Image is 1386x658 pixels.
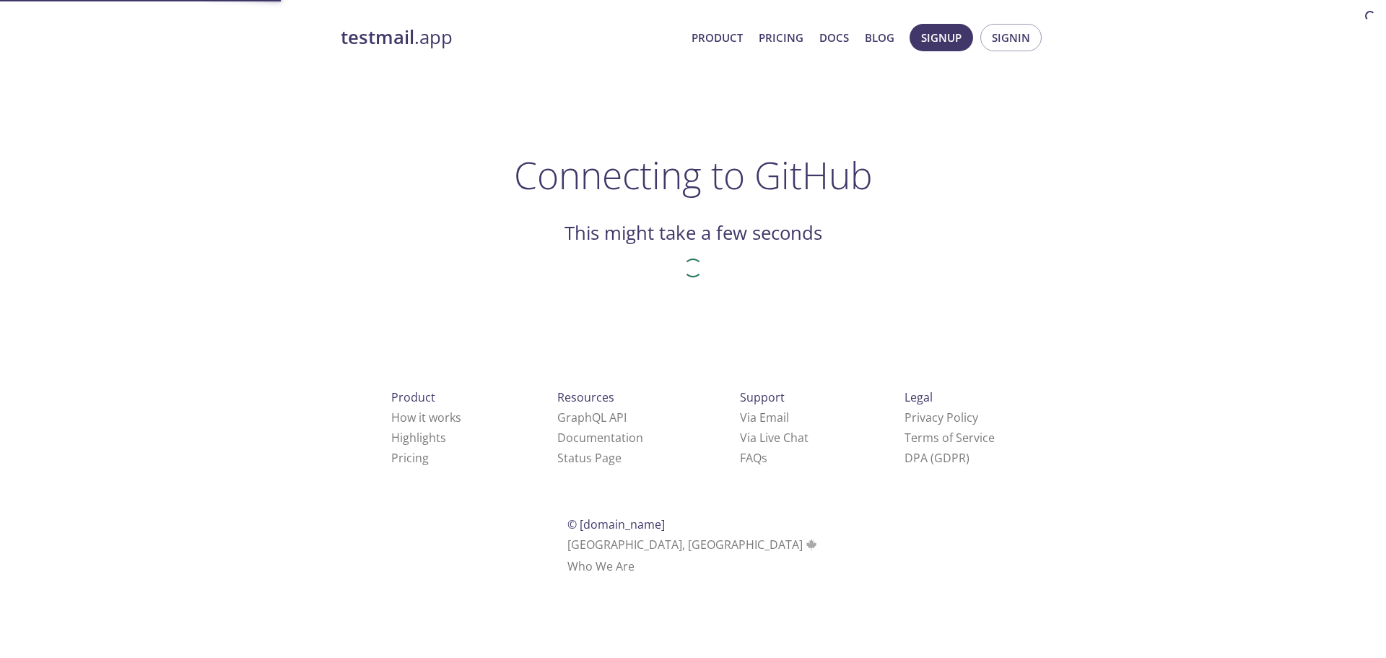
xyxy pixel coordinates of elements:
h2: This might take a few seconds [565,221,822,246]
span: Signup [921,28,962,47]
a: Status Page [557,450,622,466]
a: Who We Are [567,558,635,574]
a: GraphQL API [557,410,627,425]
a: Pricing [759,28,803,47]
span: © [DOMAIN_NAME] [567,516,665,532]
a: DPA (GDPR) [905,450,969,466]
a: Documentation [557,430,643,446]
a: How it works [391,410,461,425]
a: Terms of Service [905,430,995,446]
a: Highlights [391,430,446,446]
a: Privacy Policy [905,410,978,425]
a: Blog [865,28,894,47]
a: Docs [819,28,849,47]
span: Resources [557,389,614,405]
a: Pricing [391,450,429,466]
a: FAQ [740,450,767,466]
h1: Connecting to GitHub [514,153,873,196]
span: s [762,450,767,466]
button: Signup [910,24,973,51]
a: Product [692,28,743,47]
a: testmail.app [341,25,680,50]
span: Support [740,389,785,405]
span: Product [391,389,435,405]
span: [GEOGRAPHIC_DATA], [GEOGRAPHIC_DATA] [567,537,819,553]
button: Signin [980,24,1042,51]
strong: testmail [341,25,414,50]
a: Via Email [740,410,789,425]
a: Via Live Chat [740,430,808,446]
span: Signin [992,28,1030,47]
span: Legal [905,389,933,405]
